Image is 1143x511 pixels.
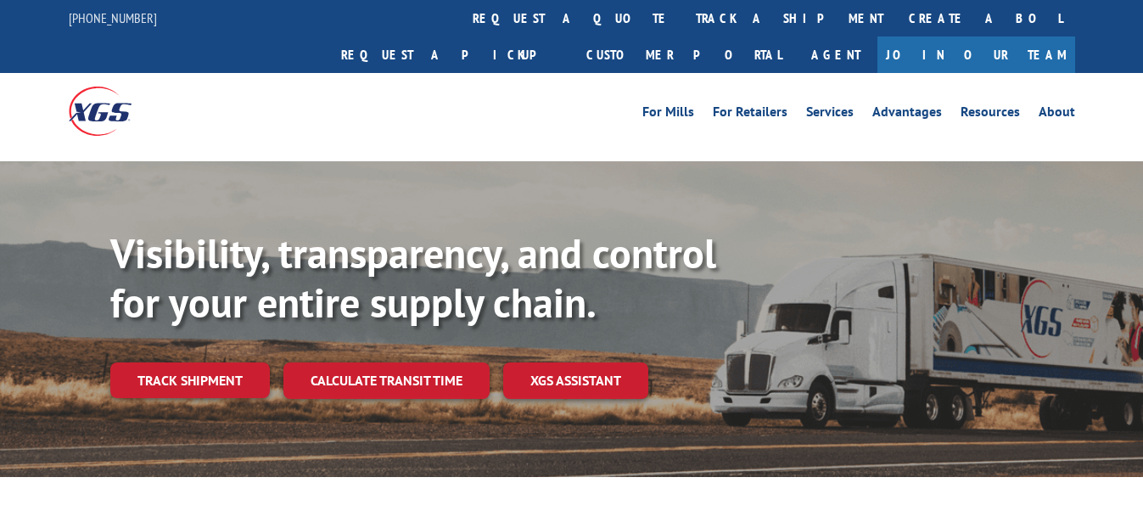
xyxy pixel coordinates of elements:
[713,105,787,124] a: For Retailers
[794,36,877,73] a: Agent
[574,36,794,73] a: Customer Portal
[69,9,157,26] a: [PHONE_NUMBER]
[110,227,716,328] b: Visibility, transparency, and control for your entire supply chain.
[328,36,574,73] a: Request a pickup
[283,362,490,399] a: Calculate transit time
[877,36,1075,73] a: Join Our Team
[503,362,648,399] a: XGS ASSISTANT
[961,105,1020,124] a: Resources
[642,105,694,124] a: For Mills
[872,105,942,124] a: Advantages
[1039,105,1075,124] a: About
[110,362,270,398] a: Track shipment
[806,105,854,124] a: Services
